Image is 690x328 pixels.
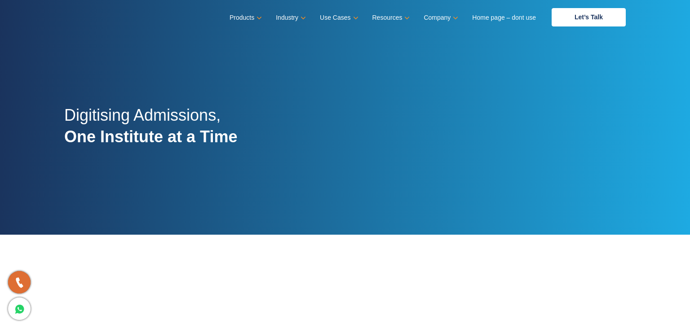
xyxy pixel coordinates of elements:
a: Home page – dont use [472,11,536,24]
a: Let’s Talk [552,8,626,26]
h2: Digitising Admissions, [64,105,237,157]
a: Products [230,11,260,24]
a: Use Cases [320,11,356,24]
a: Resources [372,11,408,24]
strong: One Institute at a Time [64,127,237,146]
a: Company [424,11,456,24]
a: Industry [276,11,304,24]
